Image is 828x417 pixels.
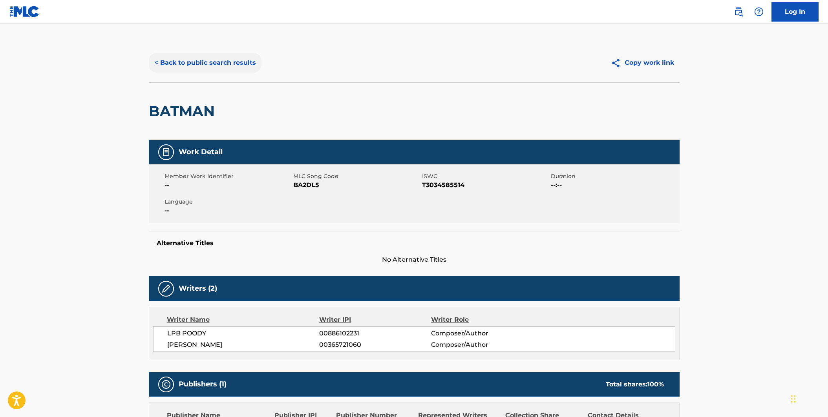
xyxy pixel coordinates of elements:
[606,380,664,389] div: Total shares:
[611,58,625,68] img: Copy work link
[167,340,320,350] span: [PERSON_NAME]
[9,6,40,17] img: MLC Logo
[165,206,291,215] span: --
[605,53,680,73] button: Copy work link
[165,198,291,206] span: Language
[149,255,680,264] span: No Alternative Titles
[165,172,291,180] span: Member Work Identifier
[431,340,533,350] span: Composer/Author
[167,315,320,324] div: Writer Name
[789,379,828,417] iframe: Chat Widget
[165,180,291,190] span: --
[319,329,431,338] span: 00886102231
[179,147,223,157] h5: Work Detail
[149,102,219,120] h2: BATMAN
[161,380,171,389] img: Publishers
[167,329,320,338] span: LPB POODY
[551,172,678,180] span: Duration
[431,315,533,324] div: Writer Role
[179,284,217,293] h5: Writers (2)
[647,381,664,388] span: 100 %
[293,172,420,180] span: MLC Song Code
[422,180,549,190] span: T3034585514
[731,4,746,20] a: Public Search
[751,4,767,20] div: Help
[179,380,227,389] h5: Publishers (1)
[734,7,743,16] img: search
[157,239,672,247] h5: Alternative Titles
[319,340,431,350] span: 00365721060
[149,53,261,73] button: < Back to public search results
[791,387,796,411] div: Drag
[293,180,420,190] span: BA2DL5
[431,329,533,338] span: Composer/Author
[161,284,171,293] img: Writers
[551,180,678,190] span: --:--
[161,147,171,157] img: Work Detail
[771,2,819,22] a: Log In
[319,315,431,324] div: Writer IPI
[422,172,549,180] span: ISWC
[754,7,764,16] img: help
